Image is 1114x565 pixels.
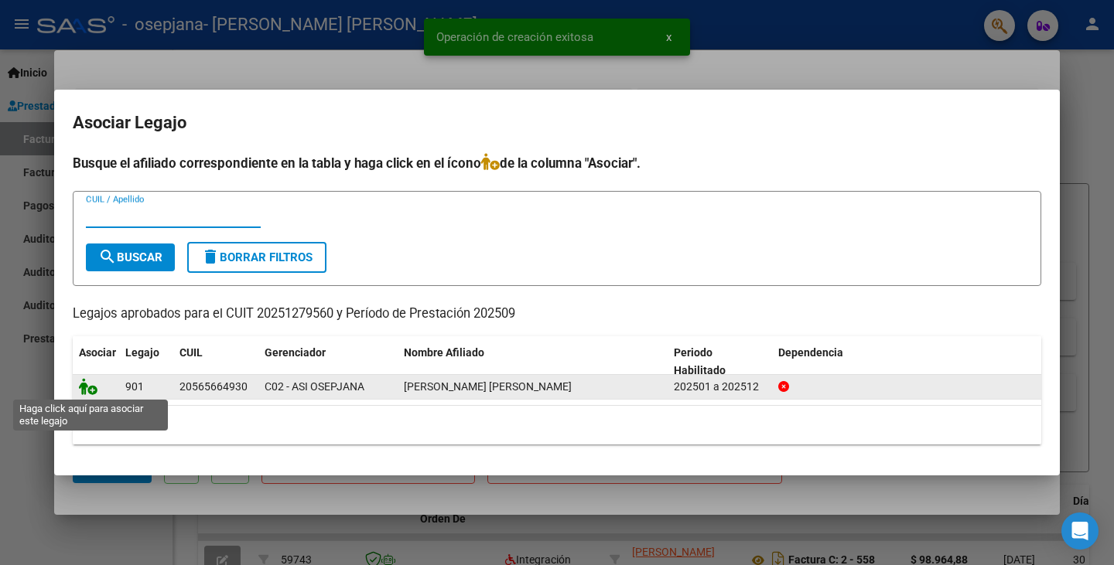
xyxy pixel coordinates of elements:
[404,380,572,393] span: BORDON CIRO RAFAEL
[179,346,203,359] span: CUIL
[179,378,248,396] div: 20565664930
[404,346,484,359] span: Nombre Afiliado
[772,336,1042,387] datatable-header-cell: Dependencia
[668,336,772,387] datatable-header-cell: Periodo Habilitado
[73,108,1041,138] h2: Asociar Legajo
[125,380,144,393] span: 901
[674,346,726,376] span: Periodo Habilitado
[398,336,668,387] datatable-header-cell: Nombre Afiliado
[265,346,326,359] span: Gerenciador
[258,336,398,387] datatable-header-cell: Gerenciador
[201,250,313,264] span: Borrar Filtros
[73,153,1041,173] h4: Busque el afiliado correspondiente en la tabla y haga click en el ícono de la columna "Asociar".
[1061,512,1099,550] div: Open Intercom Messenger
[119,336,173,387] datatable-header-cell: Legajo
[98,247,117,266] mat-icon: search
[73,406,1041,444] div: 1 registros
[201,247,220,266] mat-icon: delete
[265,380,364,393] span: C02 - ASI OSEPJANA
[674,378,766,396] div: 202501 a 202512
[86,243,175,271] button: Buscar
[79,346,116,359] span: Asociar
[73,305,1041,324] p: Legajos aprobados para el CUIT 20251279560 y Período de Prestación 202509
[173,336,258,387] datatable-header-cell: CUIL
[778,346,843,359] span: Dependencia
[98,250,162,264] span: Buscar
[125,346,159,359] span: Legajo
[187,242,326,273] button: Borrar Filtros
[73,336,119,387] datatable-header-cell: Asociar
